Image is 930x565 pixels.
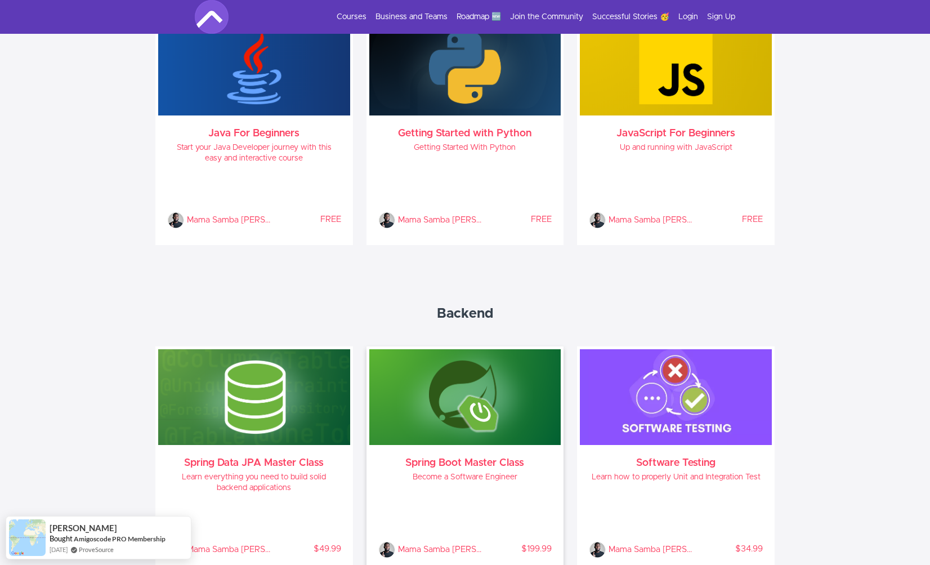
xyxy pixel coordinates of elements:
[609,212,693,229] p: Mama Samba Braima Nelson
[50,545,68,554] span: [DATE]
[50,534,73,543] span: Bought
[167,129,341,138] h3: Java For Beginners
[167,472,341,493] h4: Learn everything you need to build solid backend applications
[337,11,366,23] a: Courses
[187,212,271,229] p: Mama Samba Braima Nelson
[694,544,763,555] p: $34.99
[79,545,114,554] a: ProveSource
[609,541,693,558] p: Mama Samba Braima Nelson
[378,143,552,153] h4: Getting Started With Python
[378,212,395,229] img: Mama Samba Braima Nelson
[457,11,501,23] a: Roadmap 🆕
[378,472,552,483] h4: Become a Software Engineer
[707,11,735,23] a: Sign Up
[398,541,482,558] p: Mama Samba Braima Nelson
[592,11,669,23] a: Successful Stories 🥳
[589,459,763,468] h3: Software Testing
[482,214,552,225] p: FREE
[187,541,271,558] p: Mama Samba Braima Nelson
[510,11,583,23] a: Join the Community
[271,544,341,555] p: $49.99
[378,541,395,558] img: Mama Samba Braima Nelson
[398,212,482,229] p: Mama Samba Braima Nelson
[74,534,166,544] a: Amigoscode PRO Membership
[167,459,341,468] h3: Spring Data JPA Master Class
[589,143,763,153] h4: Up and running with JavaScript
[580,20,772,115] img: dARM9lWHSKGAJQimgAyp_javascript.png
[694,214,763,225] p: FREE
[580,349,772,445] img: 61pnqfqJQhyMV9Q7b9fp_software+testing.webp
[589,541,606,558] img: Mama Samba Braima Nelson
[271,214,341,225] p: FREE
[369,349,561,445] img: qfVBHkvuTgOQSSprIBM3_spring-boot-master-class.png
[167,143,341,164] h4: Start your Java Developer journey with this easy and interactive course
[589,129,763,138] h3: JavaScript For Beginners
[158,20,350,115] img: NteUOcLPSH6S48umffks_java.png
[580,20,772,242] a: JavaScript For Beginners Up and running with JavaScript Mama Samba Braima Nelson Mama Samba [PERS...
[378,459,552,468] h3: Spring Boot Master Class
[9,519,46,556] img: provesource social proof notification image
[369,20,561,242] a: Getting Started with Python Getting Started With Python Mama Samba Braima Nelson Mama Samba [PERS...
[375,11,448,23] a: Business and Teams
[678,11,698,23] a: Login
[589,212,606,229] img: Mama Samba Braima Nelson
[50,523,117,533] span: [PERSON_NAME]
[167,212,184,229] img: Mama Samba Braima Nelson
[589,472,763,483] h4: Learn how to properly Unit and Integration Test
[369,20,561,115] img: 6CjissJ6SPiMDLzDFPxf_python.png
[158,20,350,242] a: Java For Beginners Start your Java Developer journey with this easy and interactive course Mama S...
[437,307,494,321] strong: Backend
[158,349,350,445] img: I7dGsiAsQ5G3VFGlIV4Q_spring-data-jpa.png
[482,544,552,555] p: $199.99
[378,129,552,138] h3: Getting Started with Python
